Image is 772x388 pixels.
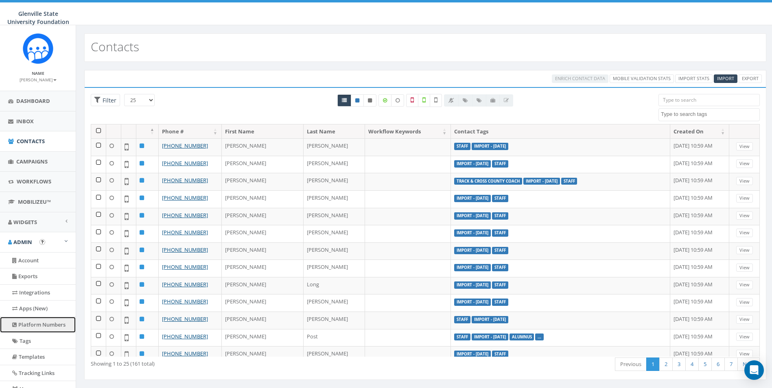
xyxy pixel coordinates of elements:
[454,160,491,168] label: Import - [DATE]
[451,124,670,139] th: Contact Tags
[658,94,760,106] input: Type to search
[670,225,729,242] td: [DATE] 10:59 AM
[162,211,208,219] a: [PHONE_NUMBER]
[717,75,734,81] span: CSV files only
[17,178,51,185] span: Workflows
[736,264,753,272] a: View
[304,312,365,329] td: [PERSON_NAME]
[368,98,372,103] i: This phone number is unsubscribed and has opted-out of all texts.
[454,299,491,306] label: Import - [DATE]
[736,229,753,237] a: View
[454,316,470,323] label: Staff
[736,315,753,324] a: View
[304,173,365,190] td: [PERSON_NAME]
[737,357,760,371] a: Next
[13,218,37,226] span: Widgets
[162,159,208,167] a: [PHONE_NUMBER]
[39,239,45,245] button: Open In-App Guide
[406,94,418,107] label: Not a Mobile
[739,74,762,83] a: Export
[162,263,208,270] a: [PHONE_NUMBER]
[736,246,753,255] a: View
[538,334,541,340] a: ...
[472,334,508,341] label: Import - [DATE]
[222,329,304,347] td: [PERSON_NAME]
[20,76,57,83] a: [PERSON_NAME]
[454,264,491,271] label: Import - [DATE]
[162,229,208,236] a: [PHONE_NUMBER]
[304,156,365,173] td: [PERSON_NAME]
[304,346,365,364] td: [PERSON_NAME]
[454,334,470,341] label: Staff
[16,158,48,165] span: Campaigns
[304,124,365,139] th: Last Name
[714,74,737,83] a: Import
[685,357,699,371] a: 4
[670,312,729,329] td: [DATE] 10:59 AM
[222,242,304,260] td: [PERSON_NAME]
[304,138,365,156] td: [PERSON_NAME]
[162,177,208,184] a: [PHONE_NUMBER]
[16,118,34,125] span: Inbox
[101,96,116,104] span: Filter
[670,277,729,294] td: [DATE] 10:59 AM
[670,294,729,312] td: [DATE] 10:59 AM
[162,194,208,201] a: [PHONE_NUMBER]
[670,124,729,139] th: Created On: activate to sort column ascending
[711,357,725,371] a: 6
[454,143,470,150] label: Staff
[492,195,508,202] label: Staff
[659,357,673,371] a: 2
[304,259,365,277] td: [PERSON_NAME]
[222,277,304,294] td: [PERSON_NAME]
[454,229,491,237] label: Import - [DATE]
[222,138,304,156] td: [PERSON_NAME]
[365,124,451,139] th: Workflow Keywords: activate to sort column ascending
[615,357,647,371] a: Previous
[304,277,365,294] td: Long
[670,173,729,190] td: [DATE] 10:59 AM
[492,229,508,237] label: Staff
[492,247,508,254] label: Staff
[222,346,304,364] td: [PERSON_NAME]
[222,312,304,329] td: [PERSON_NAME]
[454,212,491,220] label: Import - [DATE]
[162,315,208,323] a: [PHONE_NUMBER]
[18,198,51,205] span: MobilizeU™
[355,98,359,103] i: This phone number is subscribed and will receive texts.
[670,190,729,208] td: [DATE] 10:59 AM
[492,264,508,271] label: Staff
[610,74,674,83] a: Mobile Validation Stats
[454,351,491,358] label: Import - [DATE]
[698,357,712,371] a: 5
[472,316,508,323] label: Import - [DATE]
[670,346,729,364] td: [DATE] 10:59 AM
[430,94,442,107] label: Not Validated
[159,124,222,139] th: Phone #: activate to sort column ascending
[670,259,729,277] td: [DATE] 10:59 AM
[378,94,391,107] label: Data Enriched
[91,94,120,107] span: Advance Filter
[492,212,508,220] label: Staff
[672,357,686,371] a: 3
[304,294,365,312] td: [PERSON_NAME]
[724,357,738,371] a: 7
[454,195,491,202] label: Import - [DATE]
[304,242,365,260] td: [PERSON_NAME]
[646,357,660,371] a: 1
[661,111,759,118] textarea: Search
[523,178,560,185] label: Import - [DATE]
[736,211,753,220] a: View
[23,33,53,64] img: Rally_Corp_Icon.png
[418,94,430,107] label: Validated
[454,178,522,185] label: Track & Cross County Coach
[670,156,729,173] td: [DATE] 10:59 AM
[561,178,577,185] label: Staff
[670,208,729,225] td: [DATE] 10:59 AM
[454,247,491,254] label: Import - [DATE]
[7,10,69,26] span: Glenville State University Foundation
[363,94,376,107] a: Opted Out
[472,143,508,150] label: Import - [DATE]
[736,142,753,151] a: View
[736,194,753,203] a: View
